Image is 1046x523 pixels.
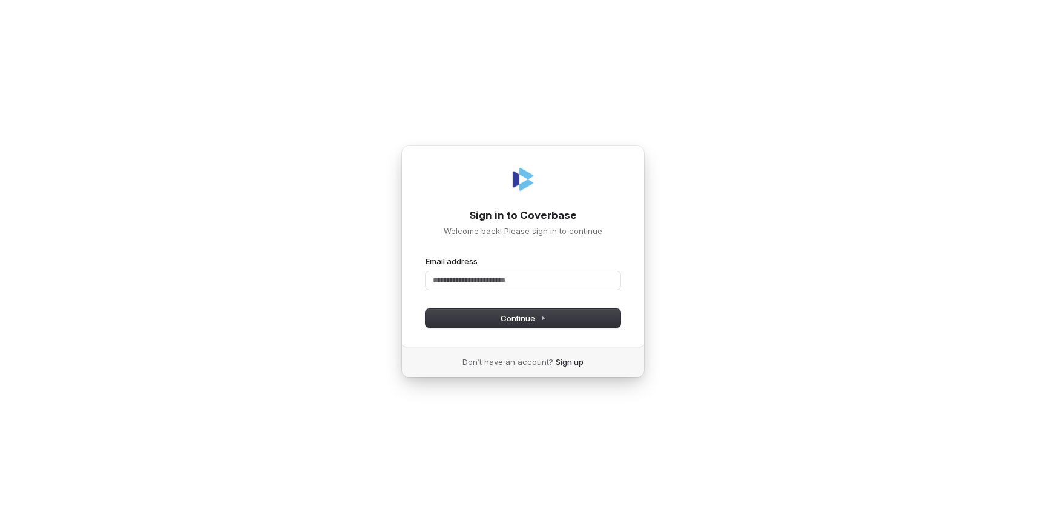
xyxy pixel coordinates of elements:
img: Coverbase [508,165,538,194]
span: Don’t have an account? [462,356,553,367]
span: Continue [501,313,546,324]
p: Welcome back! Please sign in to continue [426,225,620,236]
h1: Sign in to Coverbase [426,208,620,223]
button: Continue [426,309,620,327]
a: Sign up [556,356,584,367]
label: Email address [426,256,478,267]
